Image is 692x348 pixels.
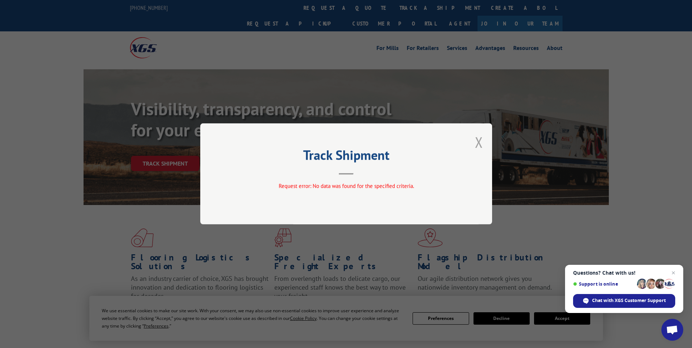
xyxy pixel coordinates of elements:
[661,319,683,341] div: Open chat
[573,281,634,287] span: Support is online
[573,270,675,276] span: Questions? Chat with us!
[237,150,456,164] h2: Track Shipment
[573,294,675,308] div: Chat with XGS Customer Support
[475,132,483,152] button: Close modal
[669,268,678,277] span: Close chat
[278,183,414,190] span: Request error: No data was found for the specified criteria.
[592,297,666,304] span: Chat with XGS Customer Support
